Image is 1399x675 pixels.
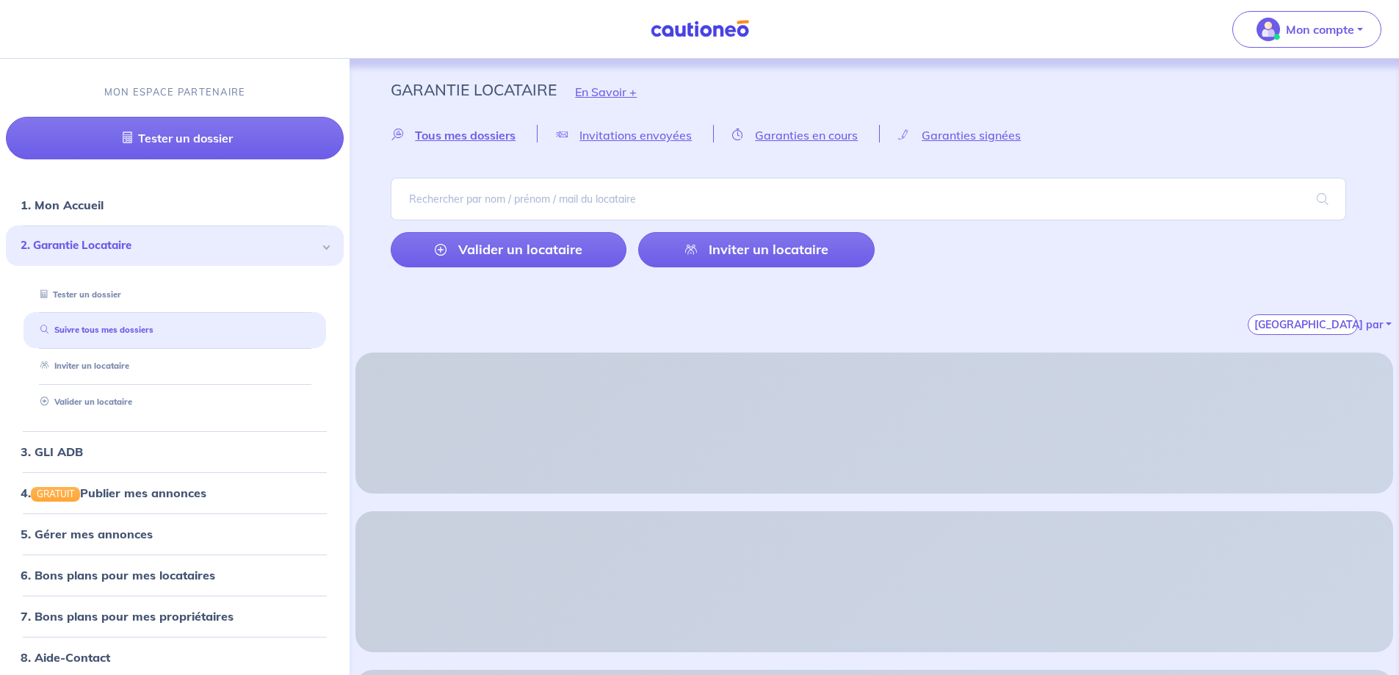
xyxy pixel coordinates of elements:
[24,390,326,414] div: Valider un locataire
[1248,314,1358,335] button: [GEOGRAPHIC_DATA] par
[391,232,626,267] a: Valider un locataire
[6,519,344,549] div: 5. Gérer mes annonces
[922,128,1021,142] span: Garanties signées
[6,225,344,266] div: 2. Garantie Locataire
[24,283,326,307] div: Tester un dossier
[24,318,326,342] div: Suivre tous mes dossiers
[6,478,344,508] div: 4.GRATUITPublier mes annonces
[714,128,879,142] a: Garanties en cours
[21,444,83,459] a: 3. GLI ADB
[21,568,215,582] a: 6. Bons plans pour mes locataires
[638,232,874,267] a: Inviter un locataire
[880,128,1042,142] a: Garanties signées
[35,325,153,335] a: Suivre tous mes dossiers
[21,198,104,212] a: 1. Mon Accueil
[21,237,318,254] span: 2. Garantie Locataire
[391,128,537,142] a: Tous mes dossiers
[415,128,516,142] span: Tous mes dossiers
[645,20,755,38] img: Cautioneo
[391,178,1346,220] input: Rechercher par nom / prénom / mail du locataire
[35,361,129,371] a: Inviter un locataire
[21,609,234,624] a: 7. Bons plans pour mes propriétaires
[35,289,121,300] a: Tester un dossier
[391,76,557,103] p: Garantie Locataire
[1299,178,1346,220] span: search
[1257,18,1280,41] img: illu_account_valid_menu.svg
[6,560,344,590] div: 6. Bons plans pour mes locataires
[21,486,206,500] a: 4.GRATUITPublier mes annonces
[24,354,326,378] div: Inviter un locataire
[104,85,246,99] p: MON ESPACE PARTENAIRE
[579,128,692,142] span: Invitations envoyées
[557,71,655,113] button: En Savoir +
[1232,11,1381,48] button: illu_account_valid_menu.svgMon compte
[6,190,344,220] div: 1. Mon Accueil
[6,643,344,672] div: 8. Aide-Contact
[6,602,344,631] div: 7. Bons plans pour mes propriétaires
[1286,21,1354,38] p: Mon compte
[21,650,110,665] a: 8. Aide-Contact
[755,128,858,142] span: Garanties en cours
[21,527,153,541] a: 5. Gérer mes annonces
[6,117,344,159] a: Tester un dossier
[35,397,132,407] a: Valider un locataire
[6,437,344,466] div: 3. GLI ADB
[538,128,713,142] a: Invitations envoyées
